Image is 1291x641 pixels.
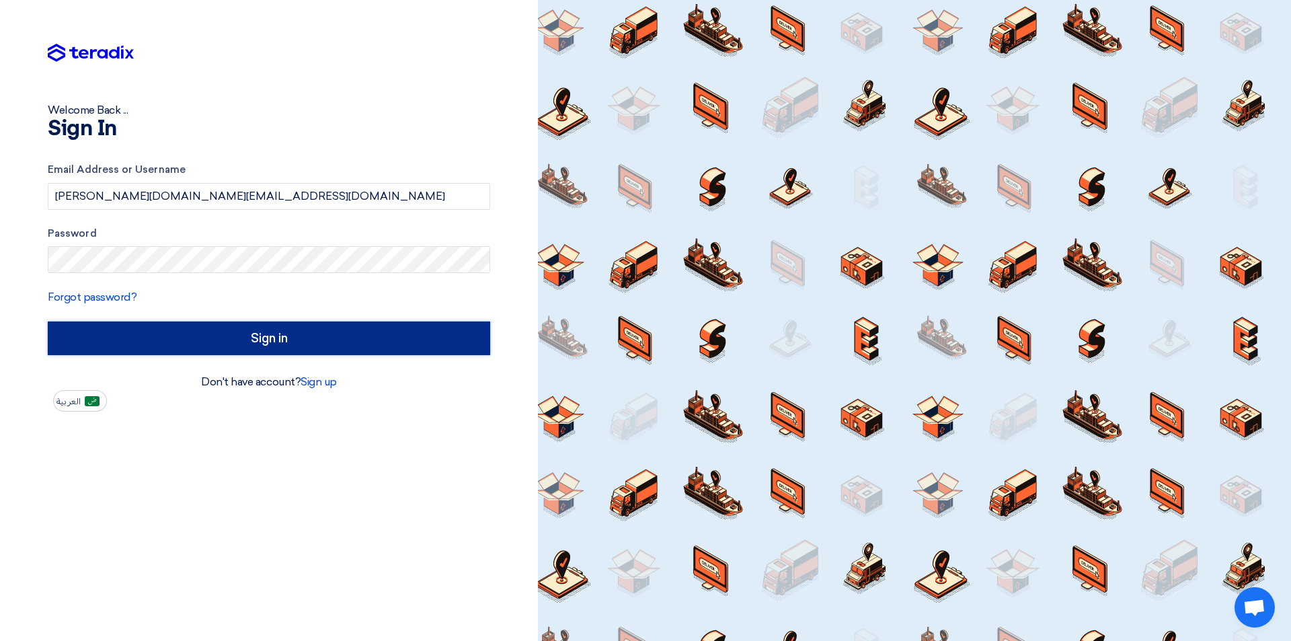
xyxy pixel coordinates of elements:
[48,322,490,355] input: Sign in
[48,291,136,303] a: Forgot password?
[56,397,81,406] span: العربية
[48,226,490,241] label: Password
[1235,587,1275,628] div: دردشة مفتوحة
[48,162,490,178] label: Email Address or Username
[48,183,490,210] input: Enter your business email or username
[48,118,490,140] h1: Sign In
[48,44,134,63] img: Teradix logo
[301,375,337,388] a: Sign up
[85,396,100,406] img: ar-AR.png
[48,374,490,390] div: Don't have account?
[48,102,490,118] div: Welcome Back ...
[53,390,107,412] button: العربية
